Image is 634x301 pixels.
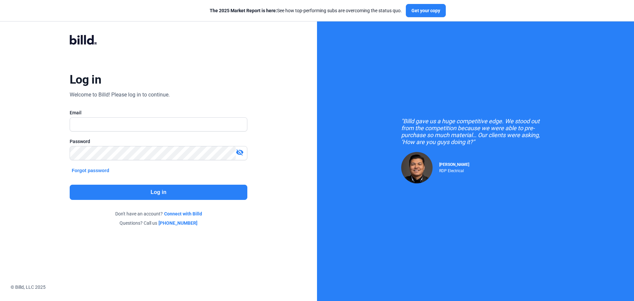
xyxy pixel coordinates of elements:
button: Log in [70,185,247,200]
div: Password [70,138,247,145]
img: Raul Pacheco [401,152,433,183]
div: Email [70,109,247,116]
a: [PHONE_NUMBER] [158,220,197,226]
button: Get your copy [406,4,446,17]
span: [PERSON_NAME] [439,162,469,167]
div: See how top-performing subs are overcoming the status quo. [210,7,402,14]
div: Log in [70,72,101,87]
div: RDP Electrical [439,167,469,173]
a: Connect with Billd [164,210,202,217]
div: Don't have an account? [70,210,247,217]
span: The 2025 Market Report is here: [210,8,277,13]
div: "Billd gave us a huge competitive edge. We stood out from the competition because we were able to... [401,118,550,145]
button: Forgot password [70,167,111,174]
div: Welcome to Billd! Please log in to continue. [70,91,170,99]
mat-icon: visibility_off [236,148,244,156]
div: Questions? Call us [70,220,247,226]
